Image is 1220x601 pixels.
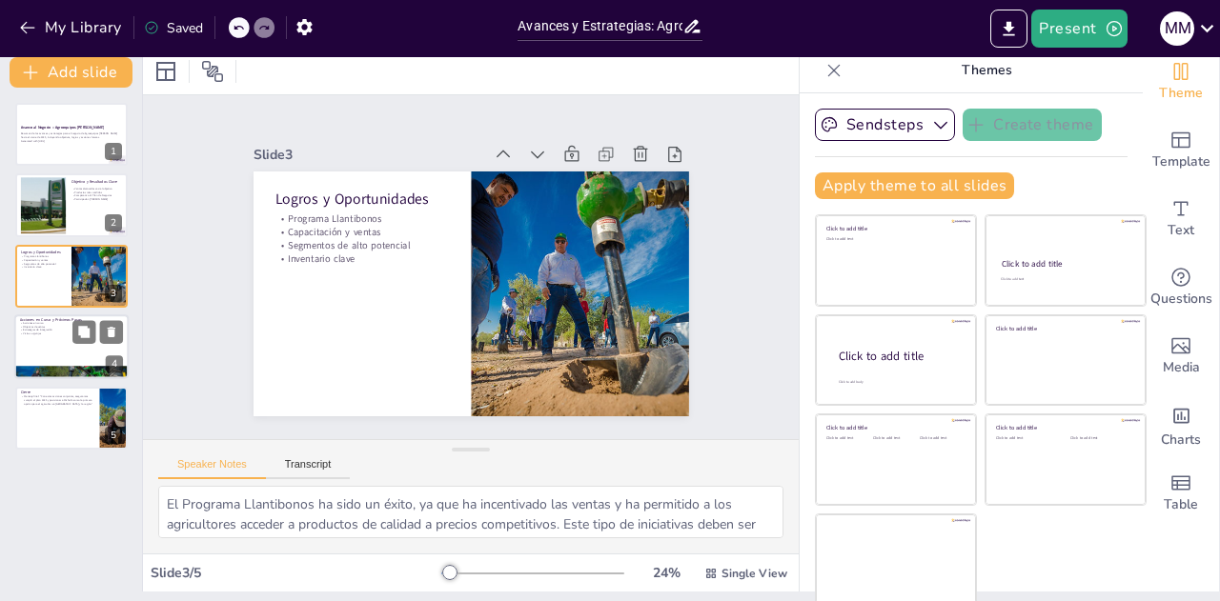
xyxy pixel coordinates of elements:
[158,458,266,479] button: Speaker Notes
[996,436,1056,441] div: Click to add text
[21,139,122,143] p: Generated with [URL]
[873,436,916,441] div: Click to add text
[826,237,963,242] div: Click to add text
[15,387,128,450] div: 5
[20,325,123,329] p: Objetivos de ventas
[1160,11,1194,46] div: M M
[72,321,95,344] button: Duplicate Slide
[920,436,963,441] div: Click to add text
[105,427,122,444] div: 5
[1161,430,1201,451] span: Charts
[826,436,869,441] div: Click to add text
[990,10,1027,48] button: Export to PowerPoint
[353,270,436,434] p: Capacitación y ventas
[1164,494,1198,515] span: Table
[1143,322,1219,391] div: Add images, graphics, shapes or video
[105,285,122,302] div: 3
[849,48,1124,93] p: Themes
[1163,357,1200,378] span: Media
[151,564,441,582] div: Slide 3 / 5
[71,178,122,184] p: Objetivo y Resultados Clave
[20,332,123,336] p: Visitas a granjas
[1168,220,1194,241] span: Text
[158,486,783,538] textarea: El Programa Llantibonos ha sido un éxito, ya que ha incentivado las ventas y ha permitido a los a...
[996,424,1132,431] div: Click to add title
[1150,289,1212,310] span: Questions
[105,143,122,160] div: 1
[1143,185,1219,253] div: Add text boxes
[10,57,132,88] button: Add slide
[201,60,224,83] span: Position
[1143,391,1219,459] div: Add charts and graphs
[1159,83,1203,104] span: Theme
[377,281,460,446] p: Inventario clave
[340,265,423,430] p: Programa Llantibonos
[1070,436,1130,441] div: Click to add text
[722,566,787,581] span: Single View
[20,317,123,323] p: Acciones en Curso y Próximos Pasos
[815,109,955,141] button: Sendsteps
[1152,151,1210,172] span: Template
[1002,258,1128,270] div: Click to add title
[21,255,66,259] p: Programa Llantibonos
[20,329,123,332] p: Estrategias de integración
[365,275,448,440] p: Segmentos de alto potencial
[1143,253,1219,322] div: Get real-time input from your audience
[963,109,1102,141] button: Create theme
[106,356,123,373] div: 4
[815,172,1014,199] button: Apply theme to all slides
[266,458,351,479] button: Transcript
[15,103,128,166] div: 1
[1143,459,1219,528] div: Add a table
[144,19,203,37] div: Saved
[643,564,689,582] div: 24 %
[15,173,128,236] div: 2
[826,424,963,431] div: Click to add title
[271,207,380,424] div: Slide 3
[839,349,961,365] div: Click to add title
[100,321,123,344] button: Delete Slide
[21,262,66,266] p: Segmentos de alto potencial
[1160,10,1194,48] button: M M
[14,314,129,379] div: 4
[1143,48,1219,116] div: Change the overall theme
[1031,10,1127,48] button: Present
[839,380,959,385] div: Click to add body
[319,255,409,423] p: Logros y Oportunidades
[15,245,128,308] div: 3
[21,132,122,139] p: Resumen de los avances y estrategias para el negocio de Agroequipos [PERSON_NAME] hacia el cierre...
[14,12,130,43] button: My Library
[21,394,94,405] p: Mensaje final: “Con estas acciones conjuntas, aseguramos cumplir el plan 2025 y posicionar a Mich...
[71,193,122,197] p: Comparativo Vs Plan de Negocios
[71,197,122,201] p: Participación [PERSON_NAME]
[21,266,66,270] p: Inventario clave
[21,126,105,130] strong: Avance al Negocio – Agroequipos [PERSON_NAME]
[71,190,122,194] p: Productos más vendidos
[518,12,681,40] input: Insert title
[21,389,94,394] p: Cierre
[1143,116,1219,185] div: Add ready made slides
[105,214,122,231] div: 2
[20,322,123,326] p: Acciones en curso
[826,225,963,232] div: Click to add title
[151,56,181,87] div: Layout
[21,250,66,255] p: Logros y Oportunidades
[71,187,122,190] p: Ventas alcanzadas casi al objetivo
[21,258,66,262] p: Capacitación y ventas
[1001,277,1128,282] div: Click to add text
[996,324,1132,331] div: Click to add title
